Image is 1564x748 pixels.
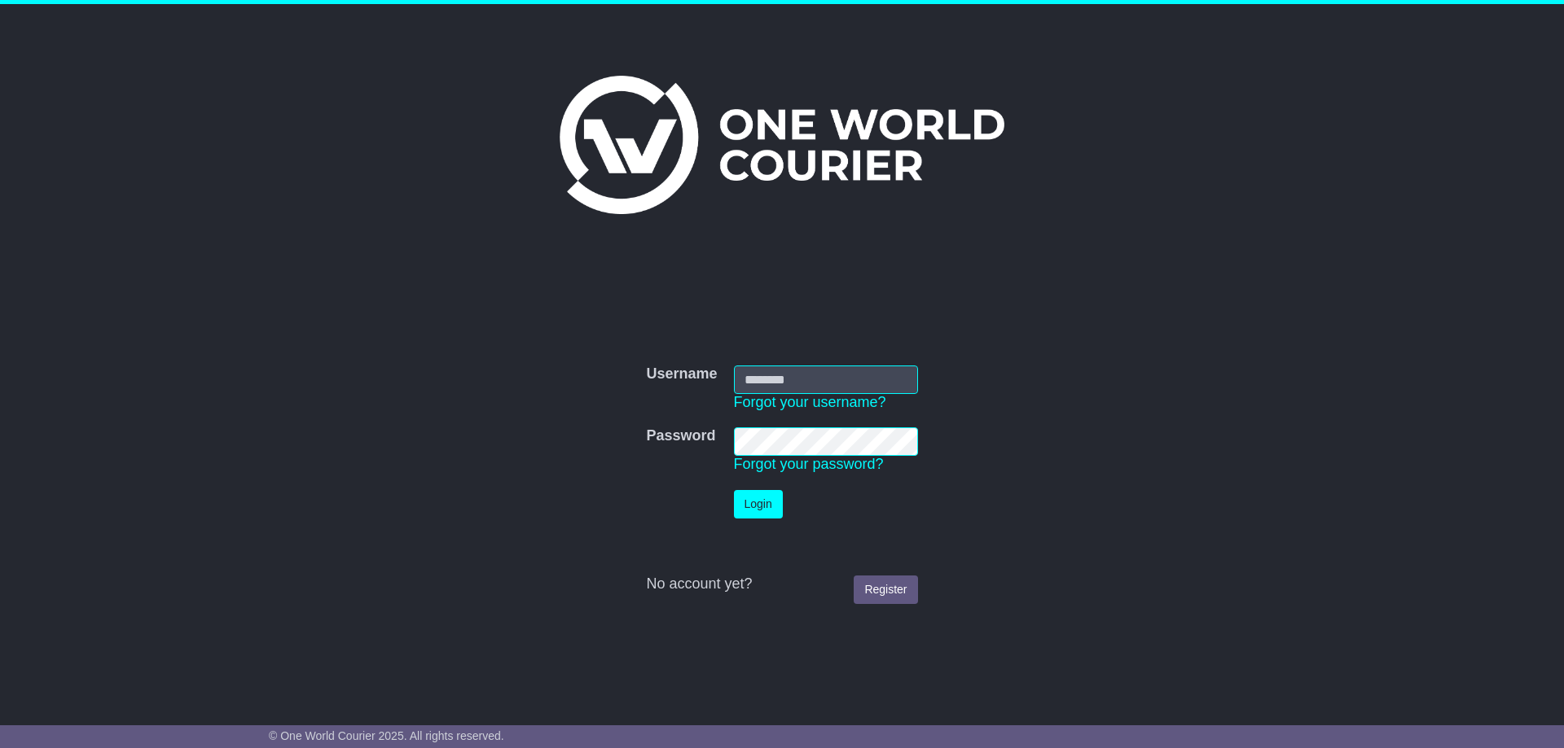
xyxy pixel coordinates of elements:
button: Login [734,490,783,518]
a: Forgot your username? [734,394,886,410]
div: No account yet? [646,575,917,593]
label: Username [646,365,717,383]
a: Forgot your password? [734,456,884,472]
label: Password [646,427,715,445]
a: Register [854,575,917,604]
img: One World [560,76,1004,214]
span: © One World Courier 2025. All rights reserved. [269,729,504,742]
